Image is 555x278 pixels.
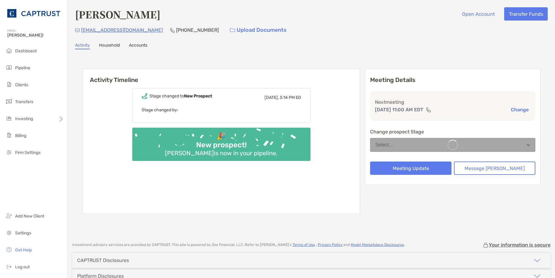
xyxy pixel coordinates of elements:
img: button icon [230,28,235,32]
img: logout icon [5,263,13,270]
button: Transfer Funds [504,7,548,21]
p: [PHONE_NUMBER] [176,26,219,34]
a: Terms of Use [293,243,315,247]
span: Firm Settings [15,150,41,155]
span: Pipeline [15,65,30,70]
p: Your information is secure [489,242,550,248]
span: Investing [15,116,33,121]
img: communication type [426,107,431,112]
div: New prospect! [194,141,249,149]
a: Model Marketplace Disclosures [351,243,404,247]
p: Next meeting [375,98,530,106]
p: [DATE] 11:00 AM EDT [375,106,423,113]
img: Confetti [132,128,310,156]
div: Stage changed to [149,93,212,99]
img: Email Icon [75,28,80,32]
img: Event icon [142,93,147,99]
span: Billing [15,133,26,138]
a: Upload Documents [226,24,291,37]
span: Clients [15,82,28,87]
span: [DATE], [264,95,279,100]
div: CAPTRUST Disclosures [77,257,129,263]
img: settings icon [5,229,13,236]
img: CAPTRUST Logo [7,2,60,24]
button: Meeting Update [370,162,452,175]
p: Investment advisory services are provided by CAPTRUST . This site is powered by Zoe Financial, LL... [72,243,405,247]
a: Household [99,43,120,49]
img: transfers icon [5,98,13,105]
img: clients icon [5,81,13,88]
span: Get Help [15,247,32,253]
b: New Prospect [184,93,212,99]
img: add_new_client icon [5,212,13,219]
h6: Activity Timeline [83,69,360,83]
div: [PERSON_NAME] is now in your pipeline. [163,149,280,157]
p: Meeting Details [370,76,535,84]
div: 🎉 [214,132,228,141]
span: Log out [15,264,30,270]
span: [PERSON_NAME]! [7,33,64,38]
a: Activity [75,43,90,49]
img: investing icon [5,115,13,122]
a: Accounts [129,43,147,49]
a: Privacy Policy [318,243,343,247]
span: Settings [15,231,31,236]
p: Change prospect Stage [370,128,535,136]
h4: [PERSON_NAME] [75,7,160,21]
span: 3:14 PM ED [280,95,301,100]
p: Stage changed by: [142,106,301,114]
img: icon arrow [534,257,541,264]
span: Dashboard [15,48,37,54]
img: dashboard icon [5,47,13,54]
img: billing icon [5,132,13,139]
button: Change [509,106,530,113]
p: [EMAIL_ADDRESS][DOMAIN_NAME] [81,26,163,34]
span: Add New Client [15,214,44,219]
span: Transfers [15,99,33,104]
button: Message [PERSON_NAME] [454,162,535,175]
img: firm-settings icon [5,149,13,156]
img: get-help icon [5,246,13,253]
img: pipeline icon [5,64,13,71]
img: Phone Icon [170,28,175,33]
button: Open Account [457,7,499,21]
